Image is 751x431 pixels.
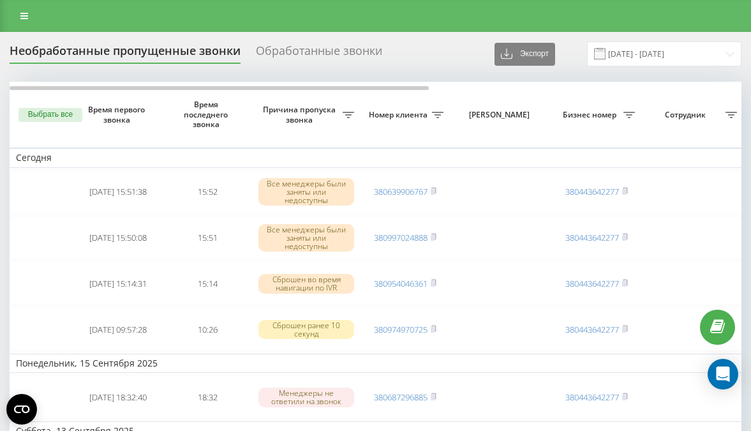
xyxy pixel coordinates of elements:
a: 380954046361 [374,278,428,289]
button: Выбрать все [19,108,82,122]
span: [PERSON_NAME] [461,110,541,120]
div: Все менеджеры были заняты или недоступны [258,224,354,252]
td: [DATE] 18:32:40 [73,375,163,419]
a: 380687296885 [374,391,428,403]
a: 380443642277 [565,186,619,197]
td: [DATE] 15:14:31 [73,262,163,305]
span: Бизнес номер [558,110,623,120]
div: Сброшен во время навигации по IVR [258,274,354,293]
div: Обработанные звонки [256,44,382,64]
span: Сотрудник [648,110,725,120]
a: 380639906767 [374,186,428,197]
div: Менеджеры не ответили на звонок [258,388,354,407]
span: Номер клиента [367,110,432,120]
div: Сброшен ранее 10 секунд [258,320,354,339]
a: 380443642277 [565,232,619,243]
td: 18:32 [163,375,252,419]
a: 380974970725 [374,324,428,335]
a: 380443642277 [565,278,619,289]
div: Все менеджеры были заняты или недоступны [258,178,354,206]
td: 15:52 [163,170,252,214]
td: [DATE] 09:57:28 [73,308,163,351]
td: 15:51 [163,216,252,260]
td: [DATE] 15:50:08 [73,216,163,260]
div: Необработанные пропущенные звонки [10,44,241,64]
td: [DATE] 15:51:38 [73,170,163,214]
td: 10:26 [163,308,252,351]
a: 380443642277 [565,391,619,403]
a: 380443642277 [565,324,619,335]
span: Время первого звонка [84,105,152,125]
div: Open Intercom Messenger [708,359,738,389]
a: 380997024888 [374,232,428,243]
span: Время последнего звонка [173,100,242,130]
span: Причина пропуска звонка [258,105,343,125]
td: 15:14 [163,262,252,305]
button: Open CMP widget [6,394,37,425]
button: Экспорт [494,43,555,66]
